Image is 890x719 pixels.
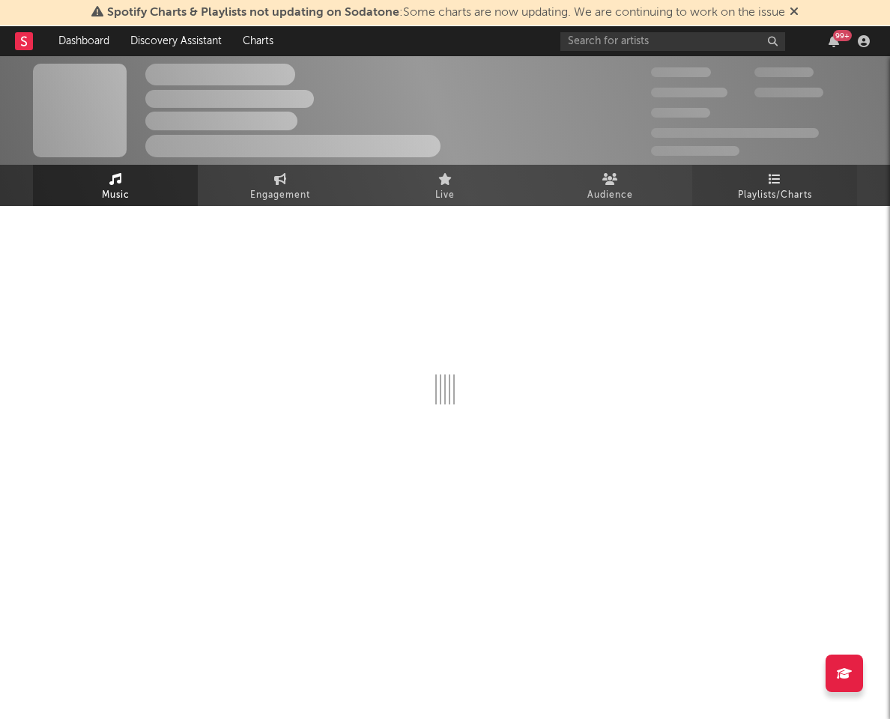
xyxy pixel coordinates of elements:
span: Audience [587,186,633,204]
span: 100,000 [651,108,710,118]
a: Audience [527,165,692,206]
a: Playlists/Charts [692,165,857,206]
a: Engagement [198,165,363,206]
span: Jump Score: 85.0 [651,146,739,156]
a: Discovery Assistant [120,26,232,56]
a: Charts [232,26,284,56]
span: Spotify Charts & Playlists not updating on Sodatone [107,7,399,19]
span: Playlists/Charts [738,186,812,204]
a: Dashboard [48,26,120,56]
div: 99 + [833,30,852,41]
input: Search for artists [560,32,785,51]
span: Dismiss [790,7,799,19]
span: 100,000 [754,67,814,77]
span: 50,000,000 [651,88,727,97]
a: Music [33,165,198,206]
span: Live [435,186,455,204]
span: 300,000 [651,67,711,77]
button: 99+ [829,35,839,47]
span: : Some charts are now updating. We are continuing to work on the issue [107,7,785,19]
span: 50,000,000 Monthly Listeners [651,128,819,138]
span: 1,000,000 [754,88,823,97]
span: Music [102,186,130,204]
a: Live [363,165,527,206]
span: Engagement [250,186,310,204]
